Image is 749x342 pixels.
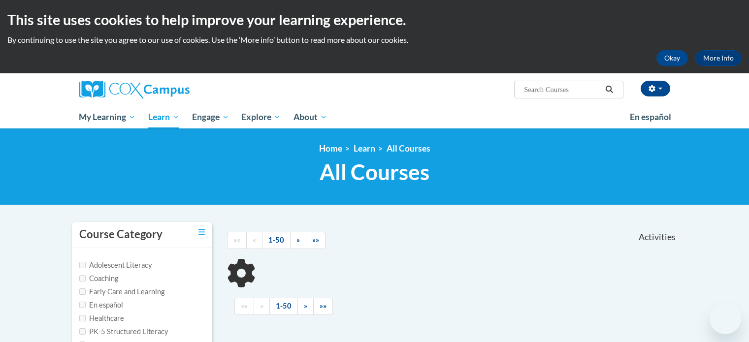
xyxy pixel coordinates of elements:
a: Engage [186,106,235,128]
input: Checkbox for Options [79,302,86,308]
span: « [253,236,256,244]
a: Previous [246,232,262,249]
a: Begining [234,298,254,315]
img: Cox Campus [79,81,190,98]
a: Next [297,298,314,315]
span: About [293,111,327,123]
a: Explore [235,106,287,128]
span: Engage [192,111,229,123]
div: Main menu [65,106,685,128]
h3: Course Category [79,227,163,242]
a: 1-50 [269,298,298,315]
input: Search Courses [523,84,602,95]
span: »» [320,302,326,310]
a: Begining [227,232,247,249]
button: Okay [656,50,688,66]
a: End [306,232,326,249]
span: My Learning [79,111,135,123]
a: Next [290,232,306,249]
span: » [296,236,300,244]
a: En español [623,107,678,127]
iframe: Button to launch messaging window [710,303,741,334]
span: »» [312,236,319,244]
label: PK-5 Structured Literacy [79,326,168,337]
a: More Info [695,50,742,66]
a: Toggle collapse [198,227,205,238]
span: « [260,302,263,310]
input: Checkbox for Options [79,288,86,295]
a: Learn [142,106,186,128]
p: By continuing to use the site you agree to our use of cookies. Use the ‘More info’ button to read... [7,34,742,45]
h2: This site uses cookies to help improve your learning experience. [7,10,742,30]
a: My Learning [73,106,142,128]
a: Previous [254,298,270,315]
label: Adolescent Literacy [79,260,152,271]
a: All Courses [387,143,430,154]
span: Activities [639,232,676,243]
button: Search [602,84,617,95]
span: Learn [148,111,179,123]
label: Coaching [79,273,118,284]
a: Learn [354,143,375,154]
button: Account Settings [641,81,670,96]
span: En español [630,112,671,122]
input: Checkbox for Options [79,275,86,281]
a: Home [319,143,342,154]
span: All Courses [320,159,429,185]
label: En español [79,300,123,311]
label: Healthcare [79,313,124,324]
a: 1-50 [262,232,291,249]
span: Explore [241,111,281,123]
a: Cox Campus [79,81,266,98]
input: Checkbox for Options [79,328,86,335]
a: End [313,298,333,315]
input: Checkbox for Options [79,315,86,321]
a: About [287,106,333,128]
label: Early Care and Learning [79,286,164,297]
span: «« [241,302,248,310]
span: » [304,302,307,310]
input: Checkbox for Options [79,262,86,268]
span: «« [233,236,240,244]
